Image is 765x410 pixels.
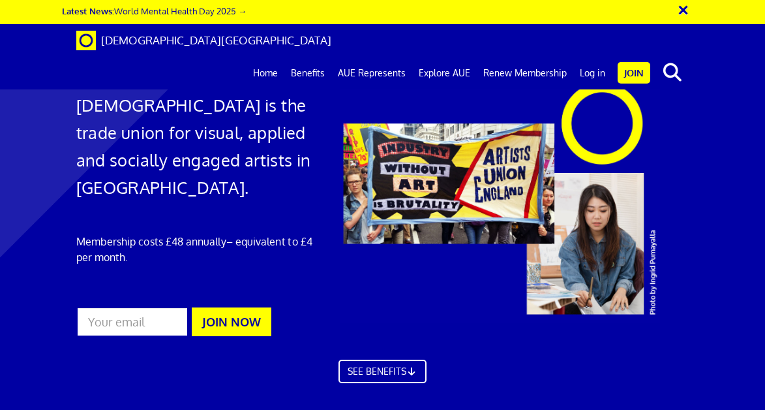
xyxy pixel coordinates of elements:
a: Home [247,57,284,89]
a: Join [618,62,650,84]
input: Your email [76,307,188,337]
span: [DEMOGRAPHIC_DATA][GEOGRAPHIC_DATA] [101,33,331,47]
button: JOIN NOW [192,307,271,336]
a: Latest News:World Mental Health Day 2025 → [62,5,247,16]
a: Log in [573,57,612,89]
a: Brand [DEMOGRAPHIC_DATA][GEOGRAPHIC_DATA] [67,24,341,57]
a: SEE BENEFITS [338,360,427,383]
strong: Latest News: [62,5,114,16]
a: AUE Represents [331,57,412,89]
button: search [653,59,693,86]
a: Explore AUE [412,57,477,89]
h1: [DEMOGRAPHIC_DATA] is the trade union for visual, applied and socially engaged artists in [GEOGRA... [76,91,320,201]
p: Membership costs £48 annually – equivalent to £4 per month. [76,234,320,265]
a: Renew Membership [477,57,573,89]
a: Benefits [284,57,331,89]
